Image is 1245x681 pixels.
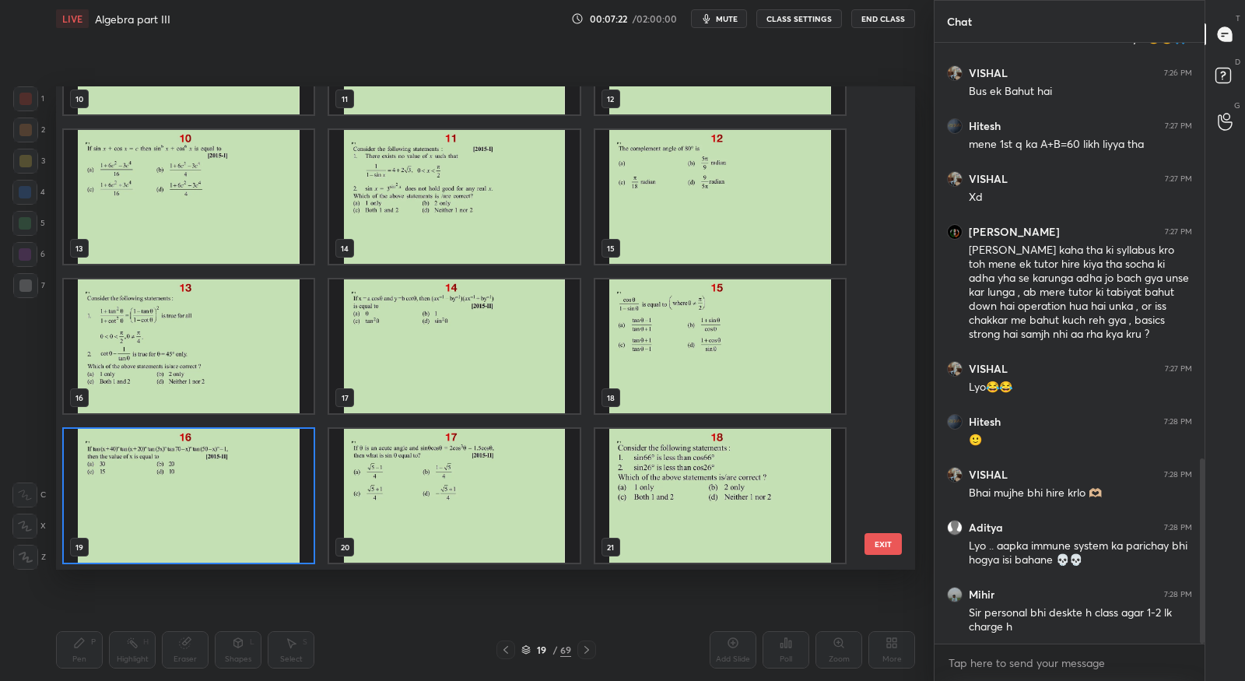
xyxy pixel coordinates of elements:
[1164,590,1192,599] div: 7:28 PM
[947,224,963,240] img: dc05a3ca6fcf49e0b993e2aff3e73f15.jpg
[864,533,902,555] button: EXIT
[1164,523,1192,532] div: 7:28 PM
[947,118,963,134] img: 82530134e3804733bf83b44f553e9300.51955040_3
[969,190,1192,205] div: Xd
[560,643,571,657] div: 69
[1234,100,1240,111] p: G
[1165,121,1192,131] div: 7:27 PM
[969,588,994,602] h6: Mihir
[969,415,1001,429] h6: Hitesh
[756,9,842,28] button: CLASS SETTINGS
[1165,364,1192,374] div: 7:27 PM
[13,149,45,174] div: 3
[1164,417,1192,427] div: 7:28 PM
[969,137,1192,153] div: mene 1st q ka A+B=60 likh liyya tha
[1236,12,1240,24] p: T
[12,211,45,236] div: 5
[947,587,963,602] img: caec7086a1fb48388f6363317b499922.jpg
[969,468,1008,482] h6: VISHAL
[969,172,1008,186] h6: VISHAL
[95,12,170,26] h4: Algebra part III
[969,486,1192,501] div: Bhai mujhe bhi hire krlo 🫶🏼
[1165,227,1192,237] div: 7:27 PM
[552,645,557,655] div: /
[1235,56,1240,68] p: D
[1164,68,1192,78] div: 7:26 PM
[935,1,984,42] p: Chat
[969,539,1192,568] div: Lyo .. aapka immune system ka parichay bhi hogya isi bahane 💀💀
[969,606,1192,635] div: Sir personal bhi deskte h class agar 1-2 lk charge h
[969,84,1192,100] div: Bus ek Bahut hai
[947,361,963,377] img: d0508f54bb4742778abb335f6be30aa2.jpg
[56,9,89,28] div: LIVE
[969,521,1003,535] h6: Aditya
[947,171,963,187] img: d0508f54bb4742778abb335f6be30aa2.jpg
[947,520,963,535] img: default.png
[534,645,549,655] div: 19
[947,65,963,81] img: d0508f54bb4742778abb335f6be30aa2.jpg
[969,243,1192,342] div: [PERSON_NAME] kaha tha ki syllabus kro toh mene ek tutor hire kiya tha socha ki adha yha se karun...
[1164,470,1192,479] div: 7:28 PM
[12,242,45,267] div: 6
[969,380,1192,395] div: Lyo😂😂
[969,225,1060,239] h6: [PERSON_NAME]
[851,9,915,28] button: End Class
[969,433,1192,448] div: 🙂
[716,13,738,24] span: mute
[12,514,46,539] div: X
[947,467,963,483] img: d0508f54bb4742778abb335f6be30aa2.jpg
[969,362,1008,376] h6: VISHAL
[13,545,46,570] div: Z
[947,414,963,430] img: 82530134e3804733bf83b44f553e9300.51955040_3
[13,86,44,111] div: 1
[56,86,888,570] div: grid
[969,66,1008,80] h6: VISHAL
[969,119,1001,133] h6: Hitesh
[935,43,1205,644] div: grid
[691,9,747,28] button: mute
[12,180,45,205] div: 4
[1165,174,1192,184] div: 7:27 PM
[13,118,45,142] div: 2
[13,273,45,298] div: 7
[12,483,46,507] div: C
